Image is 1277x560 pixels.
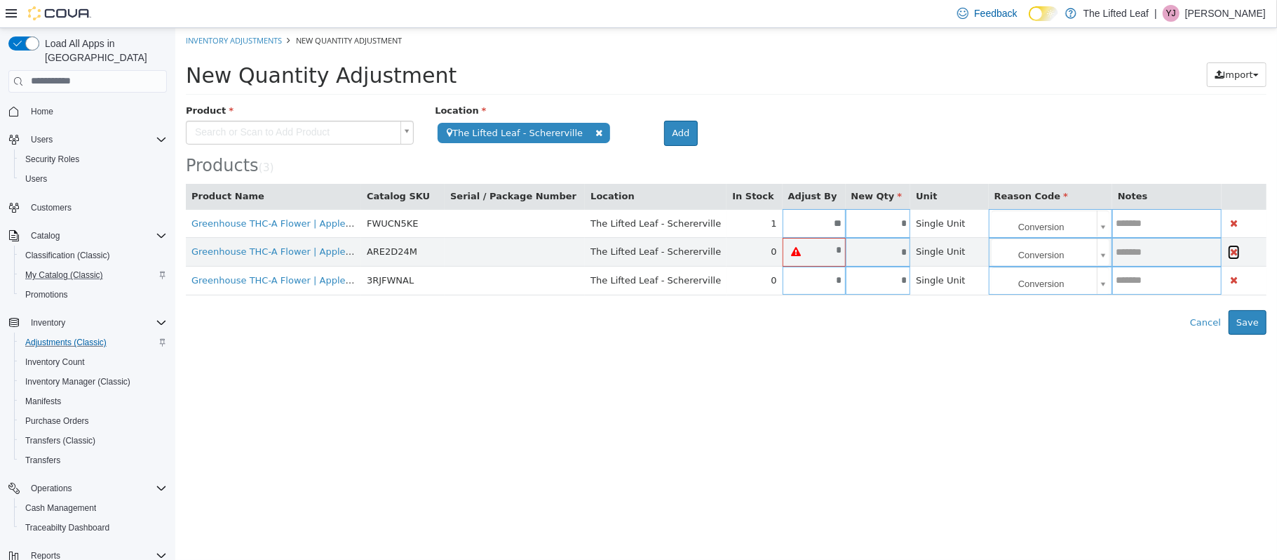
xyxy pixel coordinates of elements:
a: Inventory Manager (Classic) [20,373,136,390]
a: Conversion [816,239,934,266]
a: Greenhouse THC-A Flower | Apple Tart | 14g [16,218,216,229]
span: Traceabilty Dashboard [20,519,167,536]
span: Transfers (Classic) [25,435,95,446]
button: Delete Product [1052,244,1065,260]
button: Purchase Orders [14,411,173,431]
button: Location [415,161,461,175]
a: Manifests [20,393,67,410]
a: Security Roles [20,151,85,168]
span: New Quantity Adjustment [11,35,281,60]
span: Classification (Classic) [25,250,110,261]
button: Catalog [25,227,65,244]
button: Security Roles [14,149,173,169]
a: Transfers [20,452,66,469]
span: Users [31,134,53,145]
button: Import [1032,34,1091,60]
button: Inventory Count [14,352,173,372]
span: Single Unit [741,190,790,201]
span: Cash Management [20,500,167,516]
button: Users [14,169,173,189]
span: Import [1048,41,1078,52]
span: Users [20,171,167,187]
a: Inventory Count [20,354,90,371]
a: Traceabilty Dashboard [20,519,115,536]
span: Catalog [31,230,60,241]
span: The Lifted Leaf - Schererville [415,247,546,258]
td: 1 [551,181,607,210]
span: New Qty [676,163,727,173]
button: Customers [3,197,173,218]
button: Product Name [16,161,92,175]
button: Operations [3,479,173,498]
span: Load All Apps in [GEOGRAPHIC_DATA] [39,36,167,65]
span: Cash Management [25,502,96,514]
td: FWUCN5KE [186,181,269,210]
span: Single Unit [741,218,790,229]
span: New Quantity Adjustment [121,7,227,18]
button: Promotions [14,285,173,305]
span: Conversion [816,239,916,267]
a: Greenhouse THC-A Flower | Apple Tart | 3.5g [16,247,219,258]
a: Purchase Orders [20,413,95,429]
button: Adjust By [613,161,665,175]
button: In Stock [557,161,601,175]
span: Single Unit [741,247,790,258]
a: My Catalog (Classic) [20,267,109,284]
span: Promotions [20,286,167,303]
td: 0 [551,210,607,239]
button: Inventory [25,314,71,331]
p: The Lifted Leaf [1083,5,1149,22]
button: Catalog [3,226,173,246]
button: Transfers [14,451,173,470]
a: Inventory Adjustments [11,7,107,18]
button: Users [3,130,173,149]
span: Users [25,131,167,148]
button: Users [25,131,58,148]
button: Operations [25,480,78,497]
span: Purchase Orders [20,413,167,429]
td: ARE2D24M [186,210,269,239]
span: Inventory [31,317,65,328]
span: Conversion [816,211,916,239]
span: Feedback [974,6,1017,20]
span: 3 [88,133,95,146]
span: Customers [31,202,72,213]
span: My Catalog (Classic) [25,269,103,281]
span: Adjustments (Classic) [20,334,167,351]
input: Dark Mode [1029,6,1058,21]
a: Greenhouse THC-A Flower | Apple Tart | 28g [16,190,216,201]
button: Delete Product [1052,187,1065,204]
span: Operations [25,480,167,497]
p: | [1154,5,1157,22]
span: YJ [1166,5,1176,22]
button: Inventory Manager (Classic) [14,372,173,392]
span: Home [31,106,53,117]
td: 3RJFWNAL [186,239,269,267]
span: Location [259,77,311,88]
span: Conversion [816,182,916,211]
span: Dark Mode [1029,21,1029,22]
button: Notes [942,161,975,175]
a: Conversion [816,211,934,237]
div: Yajaira Jones [1163,5,1180,22]
button: Manifests [14,392,173,411]
span: The Lifted Leaf - Schererville [262,95,435,115]
span: Inventory [25,314,167,331]
button: Add [489,93,522,118]
button: Home [3,101,173,121]
p: [PERSON_NAME] [1185,5,1266,22]
button: Adjustments (Classic) [14,333,173,352]
a: Adjustments (Classic) [20,334,112,351]
span: Adjustments (Classic) [25,337,107,348]
span: Users [25,173,47,185]
span: Home [25,102,167,120]
span: Inventory Count [25,356,85,368]
td: 0 [551,239,607,267]
button: Classification (Classic) [14,246,173,265]
a: Customers [25,199,77,216]
span: Products [11,128,83,147]
small: ( ) [83,133,99,146]
span: Classification (Classic) [20,247,167,264]
span: My Catalog (Classic) [20,267,167,284]
img: Cova [28,6,91,20]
